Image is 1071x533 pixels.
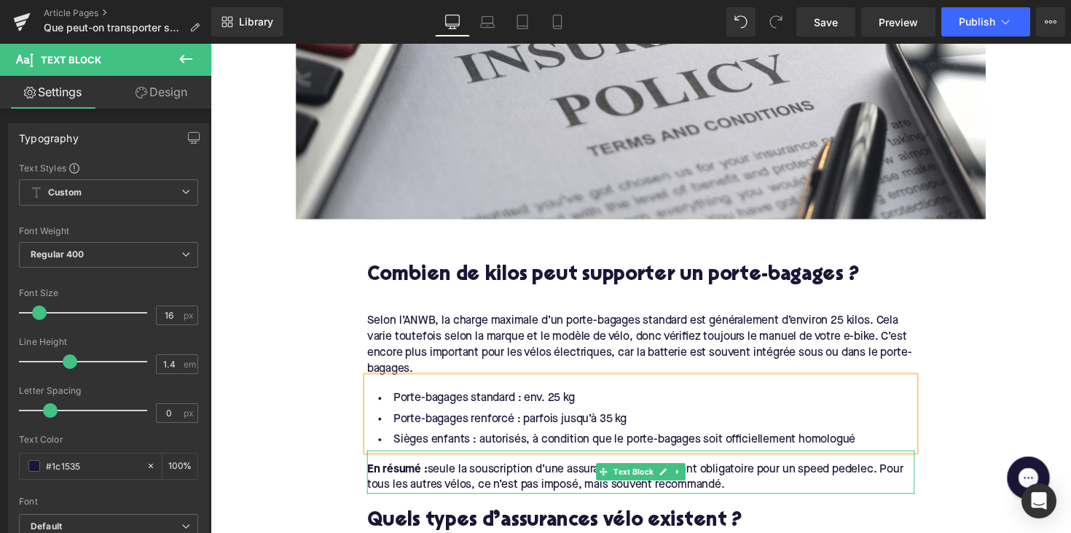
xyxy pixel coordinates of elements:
[160,374,721,395] li: Porte-bagages renforcé : parfois jusqu’à 35 kg
[19,288,198,298] div: Font Size
[19,497,198,507] div: Font
[809,418,867,472] iframe: Gorgias live chat messenger
[109,76,214,109] a: Design
[410,429,456,447] span: Text Block
[861,7,935,36] a: Preview
[184,359,196,369] span: em
[184,408,196,418] span: px
[435,7,470,36] a: Desktop
[239,15,273,28] span: Library
[44,7,211,19] a: Article Pages
[941,7,1030,36] button: Publish
[31,249,85,260] b: Regular 400
[41,54,101,66] span: Text Block
[211,7,283,36] a: New Library
[46,458,139,474] input: Color
[814,15,838,30] span: Save
[19,162,198,174] div: Text Styles
[540,7,575,36] a: Mobile
[44,22,184,34] span: Que peut-on transporter sur le porte-bagages d’un vélo électrique ?
[184,311,196,320] span: px
[160,353,721,374] li: Porte-bagages standard : env. 25 kg
[160,395,721,416] li: Sièges enfants : autorisés, à condition que le porte-bagages soit officiellement homologué
[48,187,82,199] b: Custom
[1021,483,1056,518] div: Open Intercom Messenger
[471,429,487,447] a: Expand / Collapse
[19,226,198,236] div: Font Weight
[162,454,197,479] div: %
[160,276,721,341] div: Selon l’ANWB, la charge maximale d’un porte-bagages standard est généralement d’environ 25 kilos....
[19,124,79,144] div: Typography
[879,15,918,30] span: Preview
[160,478,721,501] h2: Quels types d’assurances vélo existent ?
[959,16,995,28] span: Publish
[1036,7,1065,36] button: More
[19,337,198,347] div: Line Height
[726,7,756,36] button: Undo
[505,7,540,36] a: Tablet
[19,386,198,396] div: Letter Spacing
[761,7,790,36] button: Redo
[160,226,721,249] h2: Combien de kilos peut supporter un porte-bagages ?
[31,521,62,533] i: Default
[19,435,198,445] div: Text Color
[470,7,505,36] a: Laptop
[160,430,222,442] strong: En résumé :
